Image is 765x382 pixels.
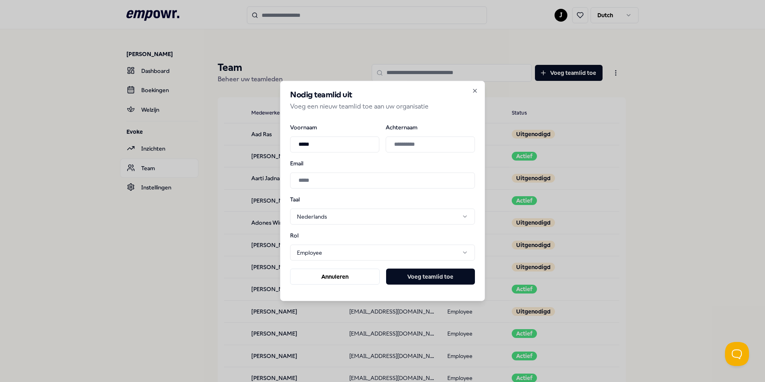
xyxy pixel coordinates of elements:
[290,196,332,202] label: Taal
[290,124,379,130] label: Voornaam
[290,91,475,99] h2: Nodig teamlid uit
[290,101,475,112] p: Voeg een nieuw teamlid toe aan uw organisatie
[386,269,475,285] button: Voeg teamlid toe
[290,269,380,285] button: Annuleren
[290,160,475,166] label: Email
[386,124,475,130] label: Achternaam
[290,233,332,238] label: Rol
